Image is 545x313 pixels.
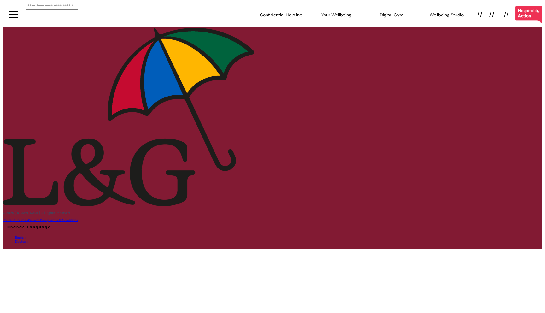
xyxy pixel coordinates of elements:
div: Confidential Helpline [254,5,309,24]
a: English [15,235,26,239]
button: Change Language [3,222,56,232]
a: Privacy Policy [28,218,49,222]
a: Content Sources [3,218,28,222]
a: Deutsch [15,239,28,244]
a: Terms & Conditions [49,218,78,222]
img: Spectrum.Life logo [3,27,255,207]
div: Wellbeing Studio [419,5,474,24]
div: Digital Gym [364,5,419,24]
div: Your Wellbeing [309,5,364,24]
